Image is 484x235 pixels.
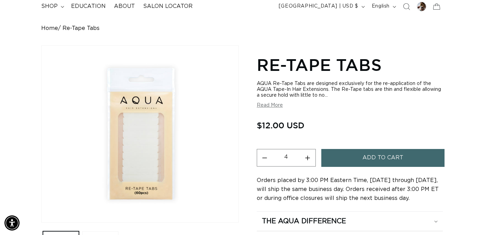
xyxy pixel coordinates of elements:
[372,3,390,10] span: English
[114,3,135,10] span: About
[41,3,58,10] span: shop
[257,81,443,98] div: AQUA Re-Tape Tabs are designed exclusively for the re-application of the AQUA Tape-In Hair Extens...
[362,149,403,167] span: Add to cart
[321,149,445,167] button: Add to cart
[41,25,443,32] nav: breadcrumbs
[4,215,20,231] div: Accessibility Menu
[71,3,106,10] span: Education
[143,3,193,10] span: Salon Locator
[279,3,358,10] span: [GEOGRAPHIC_DATA] | USD $
[62,25,100,32] span: Re-Tape Tabs
[41,25,58,32] a: Home
[257,212,443,231] summary: The Aqua Difference
[257,54,443,75] h1: Re-Tape Tabs
[257,178,439,201] span: Orders placed by 3:00 PM Eastern Time, [DATE] through [DATE], will ship the same business day. Or...
[257,119,304,132] span: $12.00 USD
[262,217,346,226] h2: The Aqua Difference
[257,103,283,108] button: Read More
